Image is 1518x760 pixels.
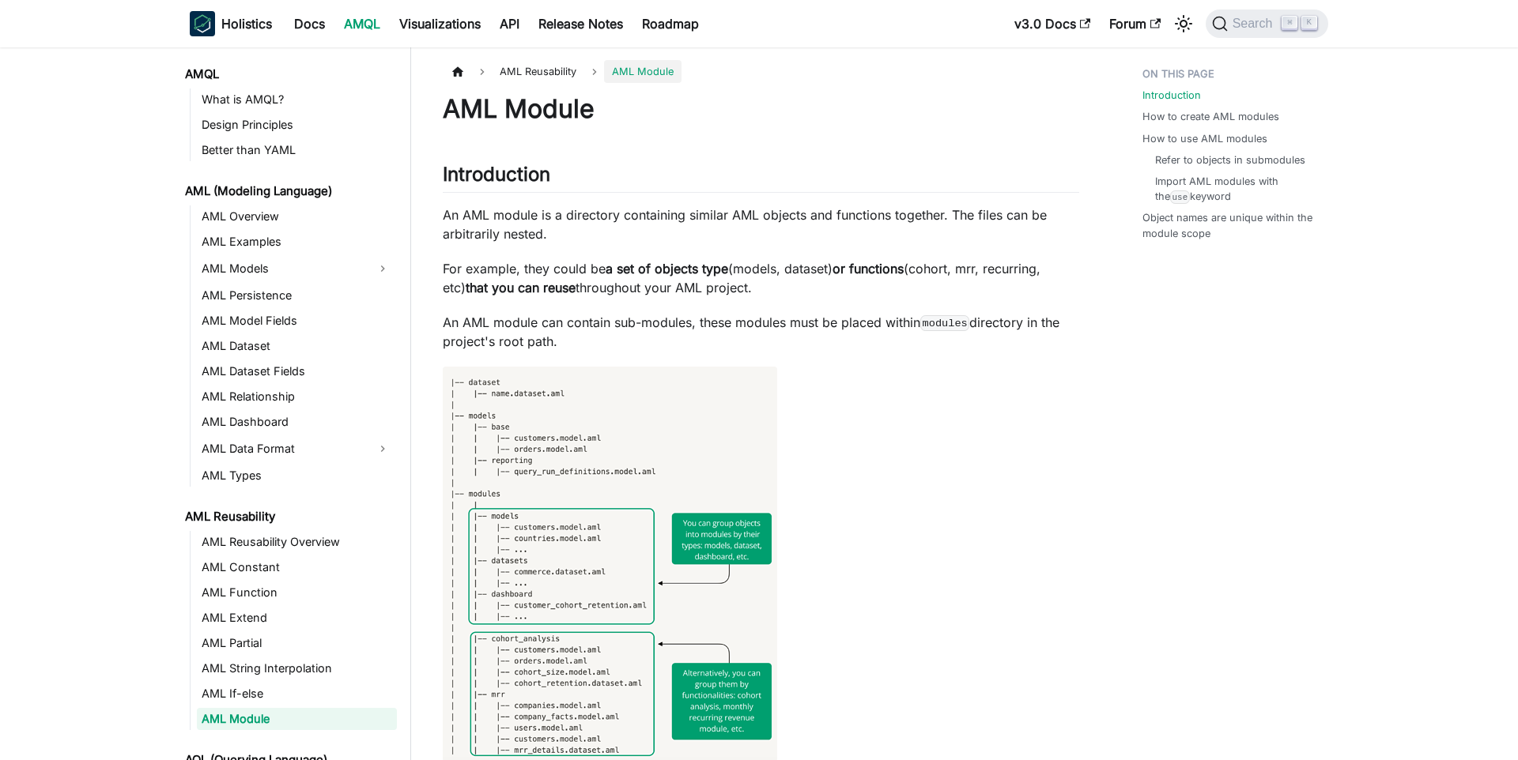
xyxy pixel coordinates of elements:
span: AML Reusability [492,60,584,83]
kbd: K [1301,16,1317,30]
img: Holistics [190,11,215,36]
a: v3.0 Docs [1005,11,1100,36]
h2: Introduction [443,163,1079,193]
a: AML Dataset [197,335,397,357]
a: Object names are unique within the module scope [1142,210,1319,240]
strong: or functions [833,261,904,277]
a: Better than YAML [197,139,397,161]
p: For example, they could be (models, dataset) (cohort, mrr, recurring, etc) throughout your AML pr... [443,259,1079,297]
p: An AML module can contain sub-modules, these modules must be placed within directory in the proje... [443,313,1079,351]
a: Refer to objects in submodules [1155,152,1305,167]
a: AML If-else [197,683,397,705]
button: Expand sidebar category 'AML Models' [368,256,397,281]
button: Expand sidebar category 'AML Data Format' [368,436,397,461]
a: AML Persistence [197,284,397,307]
a: AML Examples [197,231,397,253]
code: modules [920,315,969,331]
a: Visualizations [390,11,490,36]
nav: Breadcrumbs [443,60,1079,83]
a: What is AMQL? [197,88,397,111]
p: An AML module is a directory containing similar AML objects and functions together. The files can... [443,205,1079,243]
a: AML Partial [197,632,397,654]
strong: that you can reuse [466,280,576,295]
a: AML Reusability [180,506,397,528]
a: Roadmap [632,11,708,36]
a: AML Dataset Fields [197,360,397,382]
a: How to use AML modules [1142,131,1267,146]
kbd: ⌘ [1282,16,1297,30]
a: AMQL [334,11,390,36]
a: AML Overview [197,205,397,228]
a: Introduction [1142,88,1201,103]
a: Import AML modules with theusekeyword [1155,174,1312,204]
a: AML (Modeling Language) [180,180,397,202]
a: HolisticsHolistics [190,11,272,36]
a: How to create AML modules [1142,109,1279,124]
strong: a set of objects type [606,261,728,277]
a: AML Constant [197,556,397,578]
a: AML Module [197,708,397,730]
a: AML Data Format [197,436,368,461]
nav: Docs sidebar [174,47,411,760]
a: API [490,11,529,36]
a: AML Relationship [197,386,397,408]
button: Switch between dark and light mode (currently light mode) [1171,11,1196,36]
h1: AML Module [443,93,1079,125]
a: Release Notes [529,11,632,36]
a: AMQL [180,63,397,85]
code: use [1170,190,1190,204]
a: AML String Interpolation [197,657,397,679]
span: Search [1228,17,1282,31]
a: AML Model Fields [197,310,397,332]
button: Search (Command+K) [1206,9,1328,38]
a: AML Reusability Overview [197,531,397,553]
a: AML Types [197,465,397,487]
a: AML Models [197,256,368,281]
a: AML Extend [197,607,397,629]
a: AML Function [197,581,397,604]
span: AML Module [604,60,682,83]
a: AML Dashboard [197,411,397,433]
b: Holistics [221,14,272,33]
a: Home page [443,60,473,83]
a: Design Principles [197,114,397,136]
a: Docs [285,11,334,36]
a: Forum [1100,11,1170,36]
